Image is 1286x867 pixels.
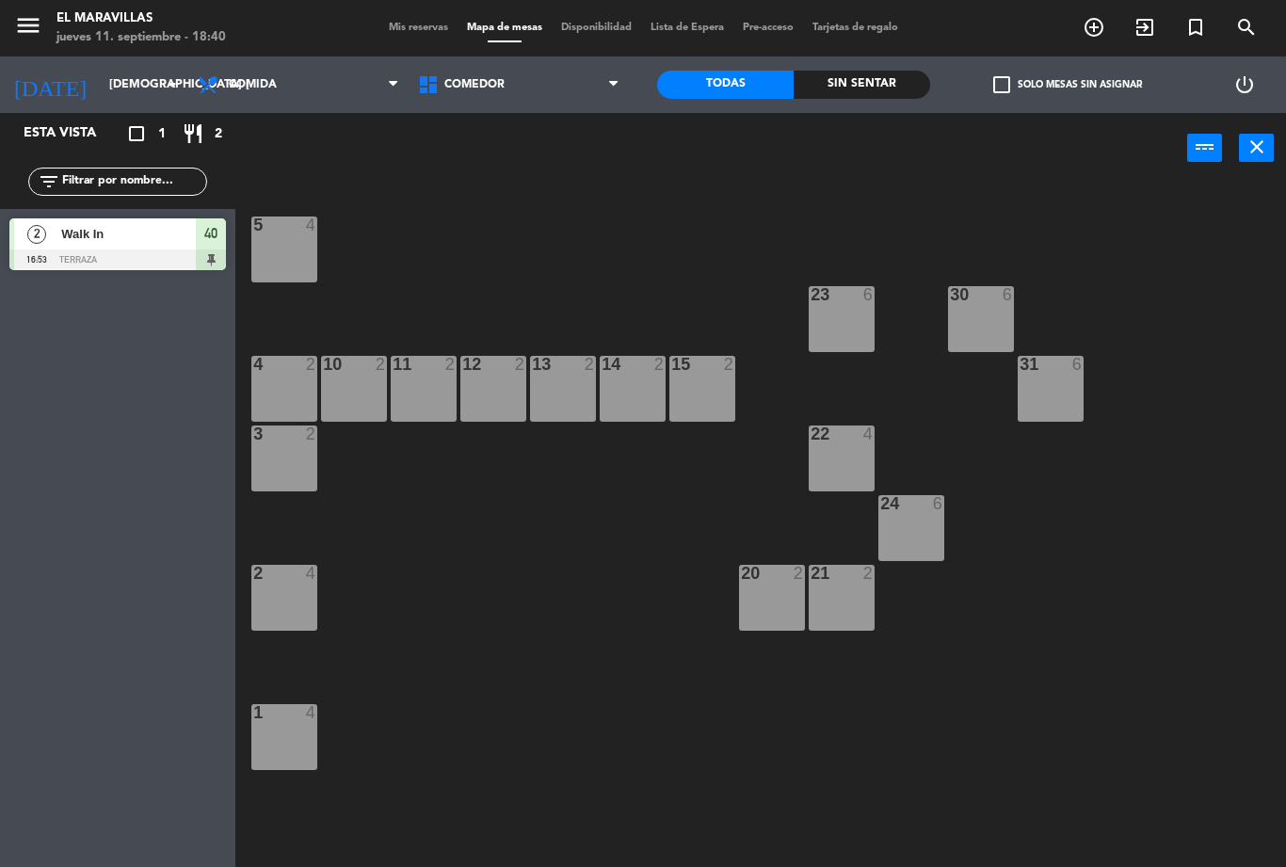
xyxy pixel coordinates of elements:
span: Comedor [444,78,505,91]
div: 21 [811,565,812,582]
div: Todas [657,71,794,99]
span: Pre-acceso [733,23,803,33]
div: 23 [811,286,812,303]
div: 14 [602,356,603,373]
div: 4 [253,356,254,373]
i: power_input [1194,136,1216,158]
div: 2 [306,356,317,373]
div: 4 [306,565,317,582]
div: 6 [1003,286,1014,303]
div: 6 [1072,356,1084,373]
i: exit_to_app [1133,16,1156,39]
span: Walk In [61,224,196,244]
div: 13 [532,356,533,373]
div: 15 [671,356,672,373]
div: 12 [462,356,463,373]
button: menu [14,11,42,46]
div: 11 [393,356,394,373]
i: arrow_drop_down [161,73,184,96]
div: El Maravillas [56,9,226,28]
i: crop_square [125,122,148,145]
div: 6 [863,286,875,303]
div: 2 [253,565,254,582]
div: 6 [933,495,944,512]
div: 2 [445,356,457,373]
div: 1 [253,704,254,721]
div: 2 [515,356,526,373]
span: Mis reservas [379,23,458,33]
div: 4 [306,217,317,233]
div: 22 [811,425,812,442]
div: 4 [863,425,875,442]
div: 30 [950,286,951,303]
span: Lista de Espera [641,23,733,33]
div: 2 [376,356,387,373]
div: Esta vista [9,122,136,145]
span: 1 [158,123,166,145]
div: 2 [724,356,735,373]
div: 3 [253,425,254,442]
label: Solo mesas sin asignar [993,76,1142,93]
div: 4 [306,704,317,721]
span: BUSCAR [1221,11,1272,43]
span: Mapa de mesas [458,23,552,33]
i: close [1246,136,1268,158]
span: 40 [204,222,217,245]
i: search [1235,16,1258,39]
button: close [1239,134,1274,162]
div: 2 [794,565,805,582]
i: menu [14,11,42,40]
span: 2 [27,225,46,244]
i: restaurant [182,122,204,145]
span: WALK IN [1119,11,1170,43]
div: 20 [741,565,742,582]
div: 24 [880,495,881,512]
div: 2 [654,356,666,373]
span: Tarjetas de regalo [803,23,908,33]
span: RESERVAR MESA [1069,11,1119,43]
div: 2 [585,356,596,373]
i: turned_in_not [1184,16,1207,39]
i: power_settings_new [1233,73,1256,96]
span: Disponibilidad [552,23,641,33]
div: 2 [306,425,317,442]
div: 10 [323,356,324,373]
button: power_input [1187,134,1222,162]
span: check_box_outline_blank [993,76,1010,93]
input: Filtrar por nombre... [60,171,206,192]
span: Reserva especial [1170,11,1221,43]
div: 2 [863,565,875,582]
span: Comida [229,78,277,91]
i: add_circle_outline [1083,16,1105,39]
div: Sin sentar [794,71,930,99]
div: 5 [253,217,254,233]
div: jueves 11. septiembre - 18:40 [56,28,226,47]
i: filter_list [38,170,60,193]
span: 2 [215,123,222,145]
div: 31 [1020,356,1021,373]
